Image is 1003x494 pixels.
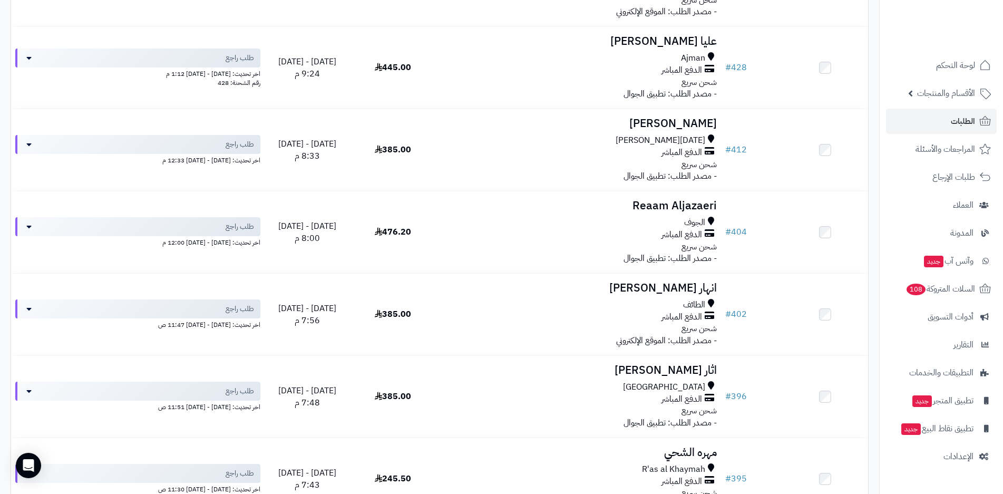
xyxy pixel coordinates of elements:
span: شحن سريع [681,158,717,171]
span: التقارير [953,337,973,352]
a: #402 [725,308,747,321]
span: المدونة [950,226,973,240]
a: #404 [725,226,747,238]
span: أدوات التسويق [928,309,973,324]
span: شحن سريع [681,76,717,89]
span: # [725,61,731,74]
span: [DATE] - [DATE] 7:48 م [278,384,336,409]
span: 245.50 [375,472,411,485]
a: #395 [725,472,747,485]
span: [DATE] - [DATE] 7:56 م [278,302,336,327]
a: تطبيق المتجرجديد [886,388,997,413]
span: [DATE] - [DATE] 8:00 م [278,220,336,245]
a: لوحة التحكم [886,53,997,78]
span: شحن سريع [681,404,717,417]
span: 385.00 [375,308,411,321]
span: جديد [901,423,921,435]
img: logo-2.png [931,30,993,52]
span: # [725,226,731,238]
span: الإعدادات [943,449,973,464]
span: [DATE] - [DATE] 9:24 م [278,55,336,80]
div: اخر تحديث: [DATE] - [DATE] 12:33 م [15,154,260,165]
a: التقارير [886,332,997,357]
span: # [725,390,731,403]
h3: اثار [PERSON_NAME] [440,364,717,376]
div: اخر تحديث: [DATE] - [DATE] 12:00 م [15,236,260,247]
h3: عليا [PERSON_NAME] [440,35,717,47]
h3: Reaam Aljazaeri [440,200,717,212]
td: - مصدر الطلب: تطبيق الجوال [436,109,721,191]
span: جديد [924,256,943,267]
span: طلب راجع [226,386,254,396]
td: - مصدر الطلب: تطبيق الجوال [436,191,721,273]
span: # [725,308,731,321]
span: التطبيقات والخدمات [909,365,973,380]
span: تطبيق نقاط البيع [900,421,973,436]
span: طلب راجع [226,304,254,314]
span: # [725,143,731,156]
span: السلات المتروكة [905,282,975,296]
div: اخر تحديث: [DATE] - [DATE] 11:47 ص [15,318,260,330]
span: رقم الشحنة: 428 [218,78,260,88]
div: اخر تحديث: [DATE] - [DATE] 11:51 ص [15,401,260,412]
span: [DATE] - [DATE] 7:43 م [278,467,336,491]
span: 385.00 [375,143,411,156]
a: #396 [725,390,747,403]
td: - مصدر الطلب: تطبيق الجوال [436,27,721,109]
a: السلات المتروكة108 [886,276,997,302]
span: طلب راجع [226,468,254,479]
a: المراجعات والأسئلة [886,137,997,162]
h3: مهره الشحي [440,447,717,459]
span: R'as al Khaymah [642,463,705,476]
a: تطبيق نقاط البيعجديد [886,416,997,441]
span: شحن سريع [681,322,717,335]
a: الإعدادات [886,444,997,469]
span: الطلبات [951,114,975,129]
span: الجوف [684,217,705,229]
span: الطائف [683,299,705,311]
a: العملاء [886,192,997,218]
span: طلب راجع [226,221,254,232]
div: اخر تحديث: [DATE] - [DATE] 11:30 ص [15,483,260,494]
a: #412 [725,143,747,156]
span: الدفع المباشر [661,476,702,488]
span: تطبيق المتجر [911,393,973,408]
span: وآتس آب [923,254,973,268]
span: الدفع المباشر [661,311,702,323]
span: المراجعات والأسئلة [916,142,975,157]
span: الأقسام والمنتجات [917,86,975,101]
a: أدوات التسويق [886,304,997,330]
span: الدفع المباشر [661,229,702,241]
a: #428 [725,61,747,74]
span: طلب راجع [226,53,254,63]
h3: [PERSON_NAME] [440,118,717,130]
td: - مصدر الطلب: تطبيق الجوال [436,356,721,438]
span: طلبات الإرجاع [932,170,975,185]
td: - مصدر الطلب: الموقع الإلكتروني [436,274,721,355]
span: جديد [912,395,932,407]
a: طلبات الإرجاع [886,164,997,190]
h3: انهار [PERSON_NAME] [440,282,717,294]
span: 108 [907,284,926,295]
a: التطبيقات والخدمات [886,360,997,385]
span: [GEOGRAPHIC_DATA] [623,381,705,393]
span: طلب راجع [226,139,254,150]
a: الطلبات [886,109,997,134]
span: شحن سريع [681,240,717,253]
span: الدفع المباشر [661,393,702,405]
span: [DATE] - [DATE] 8:33 م [278,138,336,162]
span: 445.00 [375,61,411,74]
span: 476.20 [375,226,411,238]
a: المدونة [886,220,997,246]
span: لوحة التحكم [936,58,975,73]
div: Open Intercom Messenger [16,453,41,478]
a: وآتس آبجديد [886,248,997,274]
span: الدفع المباشر [661,147,702,159]
span: العملاء [953,198,973,212]
span: # [725,472,731,485]
span: Ajman [681,52,705,64]
span: [DATE][PERSON_NAME] [616,134,705,147]
span: الدفع المباشر [661,64,702,76]
div: اخر تحديث: [DATE] - [DATE] 1:12 م [15,67,260,79]
span: 385.00 [375,390,411,403]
